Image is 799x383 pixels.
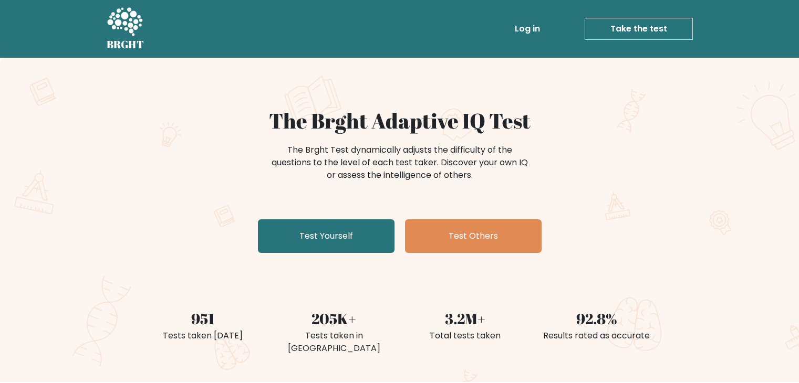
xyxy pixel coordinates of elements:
[258,219,395,253] a: Test Yourself
[585,18,693,40] a: Take the test
[143,307,262,329] div: 951
[537,307,656,329] div: 92.8%
[275,329,393,355] div: Tests taken in [GEOGRAPHIC_DATA]
[143,108,656,133] h1: The Brght Adaptive IQ Test
[405,219,542,253] a: Test Others
[268,144,531,182] div: The Brght Test dynamically adjusts the difficulty of the questions to the level of each test take...
[275,307,393,329] div: 205K+
[107,38,144,51] h5: BRGHT
[511,18,544,39] a: Log in
[406,329,525,342] div: Total tests taken
[406,307,525,329] div: 3.2M+
[537,329,656,342] div: Results rated as accurate
[143,329,262,342] div: Tests taken [DATE]
[107,4,144,54] a: BRGHT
